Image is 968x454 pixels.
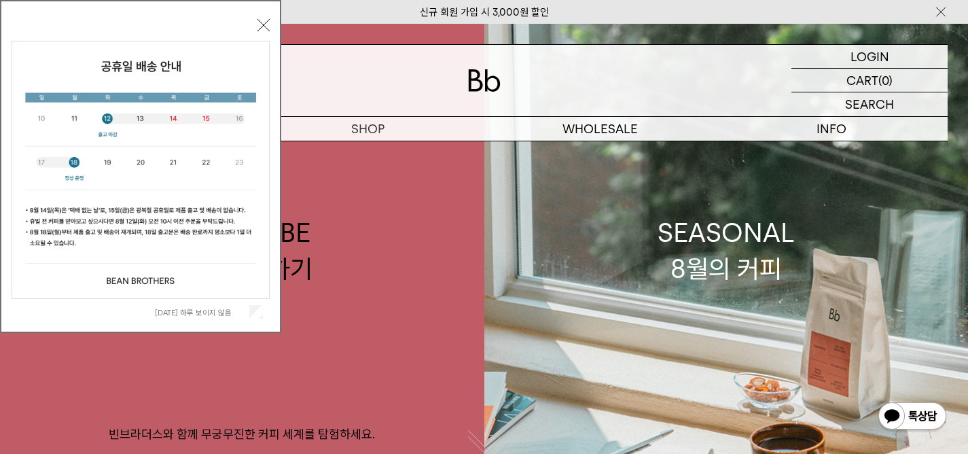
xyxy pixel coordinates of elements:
p: (0) [878,69,893,92]
label: [DATE] 하루 보이지 않음 [155,308,247,317]
img: 로고 [468,69,501,92]
div: SEASONAL 8월의 커피 [658,215,795,287]
img: 카카오톡 채널 1:1 채팅 버튼 [877,401,948,434]
a: SHOP [252,117,484,141]
a: 신규 회원 가입 시 3,000원 할인 [420,6,549,18]
p: INFO [716,117,948,141]
button: 닫기 [257,19,270,31]
img: cb63d4bbb2e6550c365f227fdc69b27f_113810.jpg [12,41,269,298]
p: LOGIN [850,45,889,68]
a: LOGIN [791,45,948,69]
p: WHOLESALE [484,117,716,141]
a: CART (0) [791,69,948,92]
p: CART [846,69,878,92]
p: SEARCH [845,92,894,116]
